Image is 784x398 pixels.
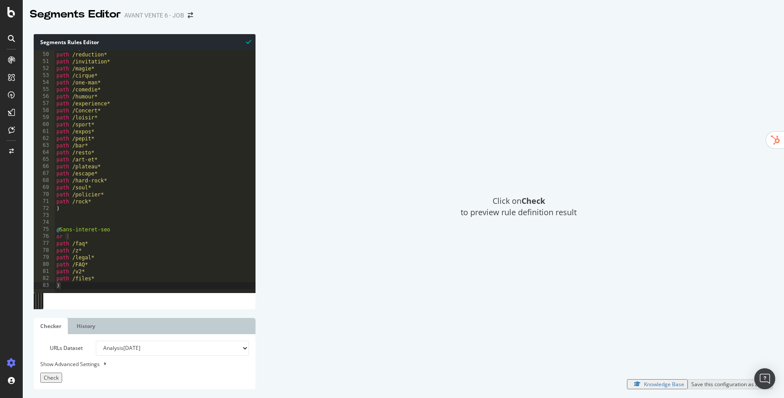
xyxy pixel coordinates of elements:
strong: Check [521,196,545,206]
div: 76 [34,233,55,240]
div: 52 [34,65,55,72]
button: Knowledge Base [627,379,688,389]
div: 50 [34,51,55,58]
div: 61 [34,128,55,135]
span: Click on to preview rule definition result [461,196,577,218]
div: Knowledge Base [644,381,684,388]
div: 70 [34,191,55,198]
div: 79 [34,254,55,261]
label: URLs Dataset [34,341,89,356]
button: Save this configuration as active [688,379,773,389]
div: 74 [34,219,55,226]
div: Segments Rules Editor [34,34,255,50]
div: 77 [34,240,55,247]
div: 73 [34,212,55,219]
div: Open Intercom Messenger [754,368,775,389]
div: 80 [34,261,55,268]
div: 58 [34,107,55,114]
div: 60 [34,121,55,128]
div: 54 [34,79,55,86]
a: Knowledge Base [627,380,688,388]
div: 59 [34,114,55,121]
div: 69 [34,184,55,191]
div: 64 [34,149,55,156]
button: Check [40,373,62,383]
a: Checker [34,318,68,334]
div: 57 [34,100,55,107]
div: 72 [34,205,55,212]
div: 71 [34,198,55,205]
div: AVANT VENTE 6 - JOB [124,11,184,20]
div: Segments Editor [30,7,121,22]
div: 65 [34,156,55,163]
div: 78 [34,247,55,254]
span: Check [44,374,59,381]
div: 55 [34,86,55,93]
div: 51 [34,58,55,65]
div: 62 [34,135,55,142]
div: 68 [34,177,55,184]
span: Syntax is valid [246,38,251,46]
div: Show Advanced Settings [34,360,242,368]
div: 53 [34,72,55,79]
div: 75 [34,226,55,233]
div: 66 [34,163,55,170]
div: 67 [34,170,55,177]
div: Save this configuration as active [691,381,770,388]
div: 63 [34,142,55,149]
div: 81 [34,268,55,275]
div: 82 [34,275,55,282]
div: 83 [34,282,55,289]
div: arrow-right-arrow-left [188,12,193,18]
div: 56 [34,93,55,100]
a: History [70,318,102,334]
